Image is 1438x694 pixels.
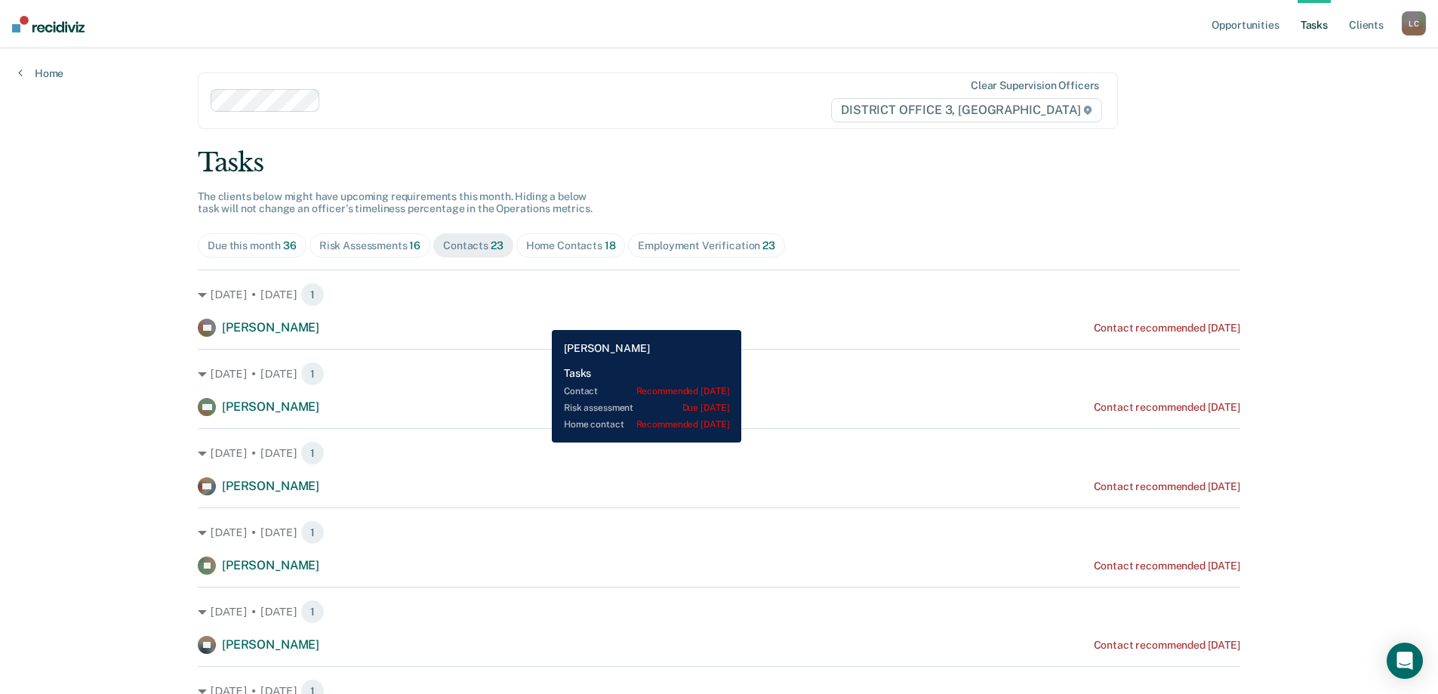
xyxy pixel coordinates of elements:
span: 16 [409,239,420,251]
button: LC [1402,11,1426,35]
div: Contact recommended [DATE] [1094,639,1240,652]
span: [PERSON_NAME] [222,558,319,572]
span: 1 [300,362,325,386]
div: [DATE] • [DATE] 1 [198,441,1240,465]
span: 1 [300,282,325,307]
div: [DATE] • [DATE] 1 [198,282,1240,307]
img: Recidiviz [12,16,85,32]
div: Tasks [198,147,1240,178]
span: 1 [300,600,325,624]
div: Clear supervision officers [971,79,1099,92]
div: Contact recommended [DATE] [1094,401,1240,414]
div: [DATE] • [DATE] 1 [198,362,1240,386]
span: [PERSON_NAME] [222,637,319,652]
div: Home Contacts [526,239,616,252]
div: Contact recommended [DATE] [1094,322,1240,335]
div: [DATE] • [DATE] 1 [198,600,1240,624]
div: Employment Verification [638,239,774,252]
div: Open Intercom Messenger [1387,643,1423,679]
span: [PERSON_NAME] [222,320,319,335]
div: Due this month [208,239,297,252]
div: Contact recommended [DATE] [1094,480,1240,493]
span: [PERSON_NAME] [222,479,319,493]
span: 23 [762,239,775,251]
span: 36 [283,239,297,251]
div: Contacts [443,239,503,252]
span: The clients below might have upcoming requirements this month. Hiding a below task will not chang... [198,190,593,215]
div: Contact recommended [DATE] [1094,560,1240,572]
div: L C [1402,11,1426,35]
span: 23 [491,239,503,251]
span: DISTRICT OFFICE 3, [GEOGRAPHIC_DATA] [831,98,1102,122]
div: [DATE] • [DATE] 1 [198,520,1240,544]
a: Home [18,66,63,80]
span: 1 [300,520,325,544]
div: Risk Assessments [319,239,420,252]
span: 18 [605,239,616,251]
span: 1 [300,441,325,465]
span: [PERSON_NAME] [222,399,319,414]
